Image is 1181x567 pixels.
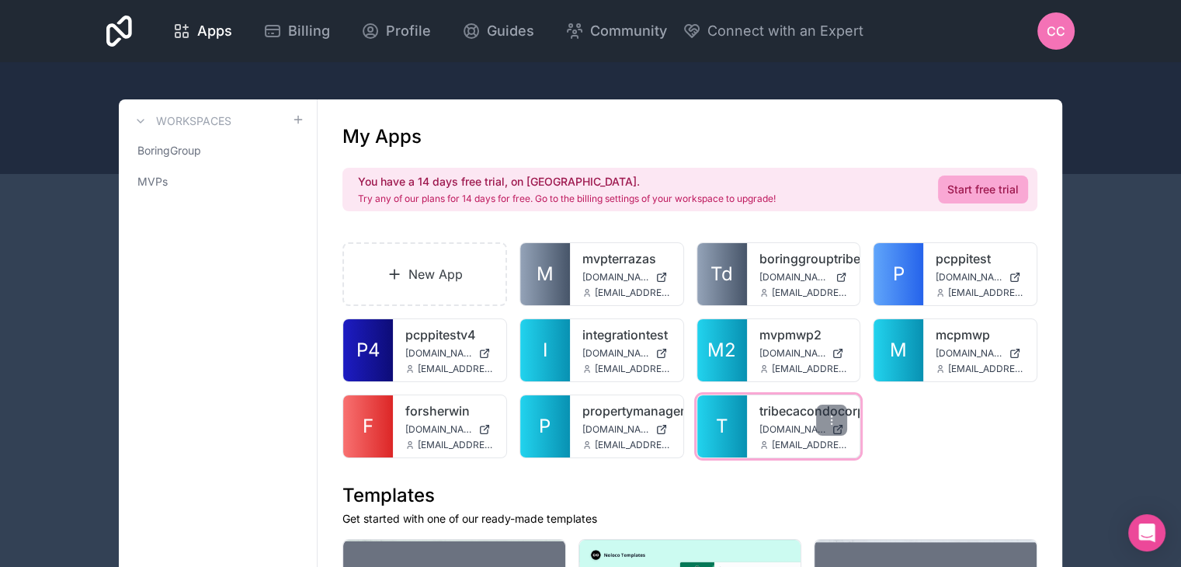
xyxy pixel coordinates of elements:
span: [EMAIL_ADDRESS][DOMAIN_NAME] [418,363,494,375]
a: M [874,319,923,381]
span: Community [590,20,667,42]
a: mvpmwp2 [759,325,848,344]
span: M [537,262,554,287]
a: Profile [349,14,443,48]
a: [DOMAIN_NAME] [759,347,848,360]
a: F [343,395,393,457]
span: I [543,338,547,363]
a: BoringGroup [131,137,304,165]
span: Billing [288,20,330,42]
a: T [697,395,747,457]
p: Get started with one of our ready-made templates [342,511,1037,527]
a: integrationtest [582,325,671,344]
button: Connect with an Expert [683,20,863,42]
span: [DOMAIN_NAME] [936,347,1002,360]
a: [DOMAIN_NAME] [936,347,1024,360]
h1: My Apps [342,124,422,149]
a: M [520,243,570,305]
a: MVPs [131,168,304,196]
span: [DOMAIN_NAME] [582,347,649,360]
a: mcpmwp [936,325,1024,344]
span: Td [710,262,733,287]
a: [DOMAIN_NAME] [582,271,671,283]
span: Guides [487,20,534,42]
a: [DOMAIN_NAME] [759,423,848,436]
span: [DOMAIN_NAME] [936,271,1002,283]
span: [EMAIL_ADDRESS][DOMAIN_NAME] [948,287,1024,299]
a: [DOMAIN_NAME] [405,423,494,436]
a: Td [697,243,747,305]
div: Open Intercom Messenger [1128,514,1165,551]
a: Apps [160,14,245,48]
span: [DOMAIN_NAME] [759,347,826,360]
a: [DOMAIN_NAME] [405,347,494,360]
span: F [363,414,373,439]
a: [DOMAIN_NAME] [582,347,671,360]
span: BoringGroup [137,143,201,158]
a: P [874,243,923,305]
span: T [716,414,728,439]
a: Community [553,14,679,48]
span: [EMAIL_ADDRESS][DOMAIN_NAME] [772,287,848,299]
span: P4 [356,338,380,363]
a: mvpterrazas [582,249,671,268]
a: P [520,395,570,457]
a: Billing [251,14,342,48]
span: Apps [197,20,232,42]
a: tribecacondocorp [759,402,848,420]
span: MVPs [137,174,168,190]
span: CC [1047,22,1065,40]
span: [DOMAIN_NAME] [582,271,649,283]
span: Profile [386,20,431,42]
a: propertymanagementssssssss [582,402,671,420]
a: pcppitestv4 [405,325,494,344]
span: P [539,414,551,439]
h3: Workspaces [156,113,231,129]
span: [EMAIL_ADDRESS][DOMAIN_NAME] [948,363,1024,375]
a: [DOMAIN_NAME] [582,423,671,436]
a: forsherwin [405,402,494,420]
a: pcppitest [936,249,1024,268]
span: [EMAIL_ADDRESS][DOMAIN_NAME] [595,439,671,451]
a: [DOMAIN_NAME] [936,271,1024,283]
a: P4 [343,319,393,381]
p: Try any of our plans for 14 days for free. Go to the billing settings of your workspace to upgrade! [358,193,776,205]
a: I [520,319,570,381]
span: [EMAIL_ADDRESS][DOMAIN_NAME] [772,363,848,375]
span: [DOMAIN_NAME] [759,423,826,436]
span: [DOMAIN_NAME] [759,271,830,283]
span: P [893,262,905,287]
a: Start free trial [938,176,1028,203]
a: M2 [697,319,747,381]
span: [EMAIL_ADDRESS][DOMAIN_NAME] [418,439,494,451]
span: [DOMAIN_NAME] [582,423,649,436]
span: [EMAIL_ADDRESS][DOMAIN_NAME] [772,439,848,451]
a: boringgrouptribeca [759,249,848,268]
span: [DOMAIN_NAME] [405,347,472,360]
span: M [890,338,907,363]
a: Guides [450,14,547,48]
span: Connect with an Expert [707,20,863,42]
a: Workspaces [131,112,231,130]
span: [DOMAIN_NAME] [405,423,472,436]
a: [DOMAIN_NAME] [759,271,848,283]
a: New App [342,242,507,306]
h2: You have a 14 days free trial, on [GEOGRAPHIC_DATA]. [358,174,776,190]
span: [EMAIL_ADDRESS][DOMAIN_NAME] [595,363,671,375]
h1: Templates [342,483,1037,508]
span: M2 [707,338,736,363]
span: [EMAIL_ADDRESS][DOMAIN_NAME] [595,287,671,299]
